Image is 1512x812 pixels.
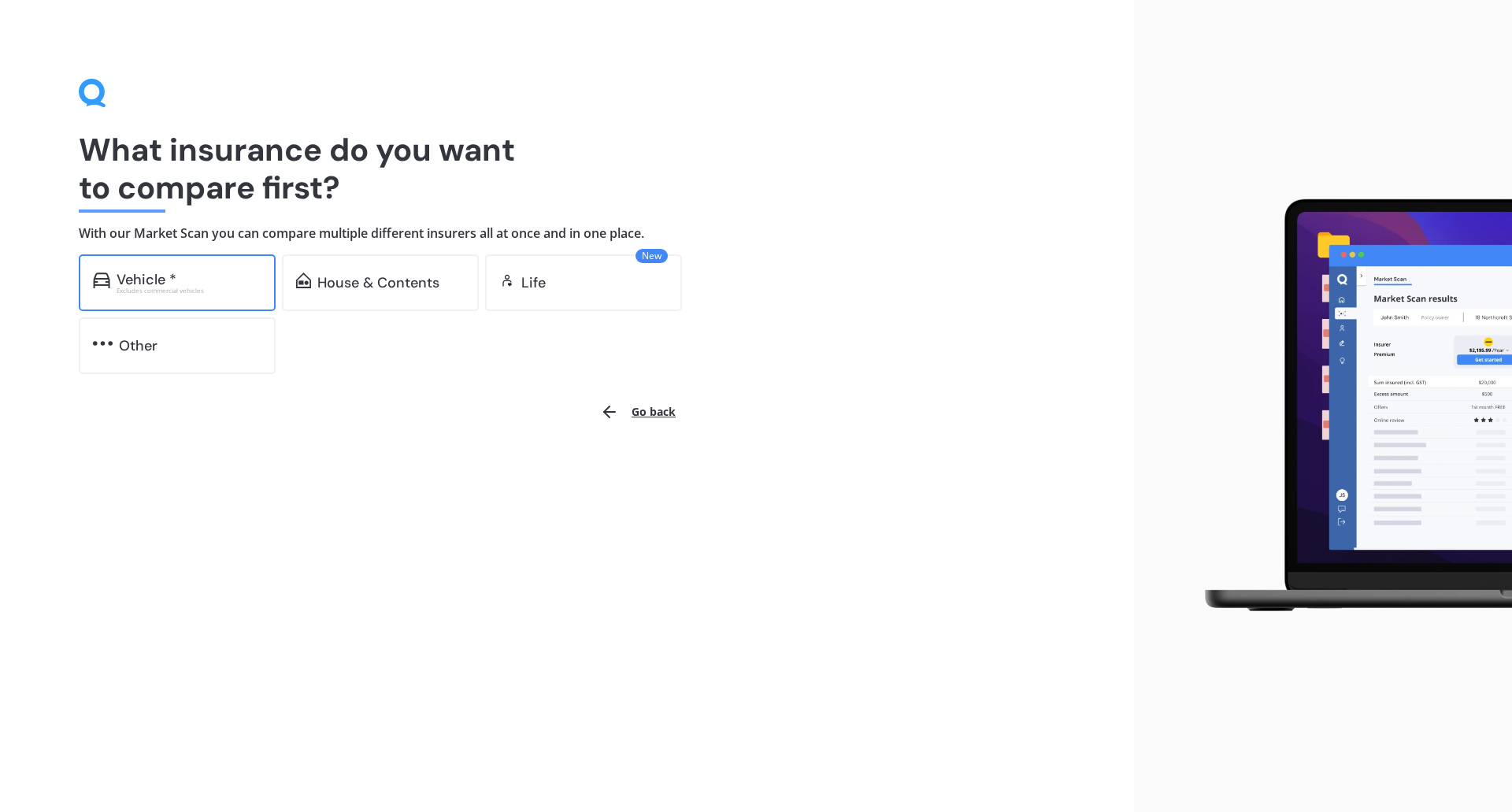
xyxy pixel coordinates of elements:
h1: What insurance do you want to compare first? [79,131,1055,206]
img: home-and-contents.b802091223b8502ef2dd.svg [296,273,311,288]
div: Other [119,338,157,354]
div: Excludes commercial vehicles [117,287,261,294]
img: life.f720d6a2d7cdcd3ad642.svg [499,273,515,288]
img: car.f15378c7a67c060ca3f3.svg [93,273,110,288]
div: Life [521,275,546,291]
div: Vehicle * [117,272,176,287]
div: House & Contents [317,275,439,291]
h4: With our Market Scan you can compare multiple different insurers all at once and in one place. [79,225,1055,242]
span: New [636,249,668,263]
img: other.81dba5aafe580aa69f38.svg [93,336,113,351]
img: laptop.webp [1182,190,1512,623]
button: Go back [591,393,685,431]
